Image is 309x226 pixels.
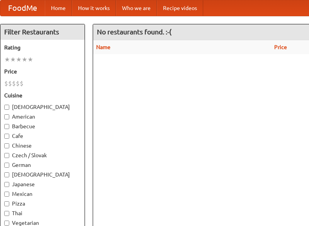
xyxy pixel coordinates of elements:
input: Japanese [4,182,9,187]
label: Pizza [4,200,81,207]
li: $ [20,79,24,88]
label: American [4,113,81,121]
label: Barbecue [4,122,81,130]
input: German [4,163,9,168]
a: Price [274,44,287,50]
label: Japanese [4,180,81,188]
a: FoodMe [0,0,45,16]
input: Vegetarian [4,221,9,226]
li: ★ [16,55,22,64]
label: Czech / Slovak [4,151,81,159]
input: Mexican [4,192,9,197]
a: Home [45,0,72,16]
a: How it works [72,0,116,16]
h4: Filter Restaurants [0,24,85,40]
label: Cafe [4,132,81,140]
a: Recipe videos [157,0,203,16]
li: ★ [27,55,33,64]
label: [DEMOGRAPHIC_DATA] [4,103,81,111]
input: Cafe [4,134,9,139]
li: ★ [4,55,10,64]
a: Name [96,44,110,50]
li: $ [16,79,20,88]
input: Barbecue [4,124,9,129]
li: $ [8,79,12,88]
input: Chinese [4,143,9,148]
li: $ [12,79,16,88]
input: Thai [4,211,9,216]
li: $ [4,79,8,88]
ng-pluralize: No restaurants found. :-( [97,28,171,36]
label: Mexican [4,190,81,198]
input: [DEMOGRAPHIC_DATA] [4,105,9,110]
input: Pizza [4,201,9,206]
h5: Cuisine [4,92,81,99]
h5: Rating [4,44,81,51]
input: American [4,114,9,119]
label: Thai [4,209,81,217]
input: Czech / Slovak [4,153,9,158]
label: Chinese [4,142,81,150]
li: ★ [10,55,16,64]
a: Who we are [116,0,157,16]
input: [DEMOGRAPHIC_DATA] [4,172,9,177]
li: ★ [22,55,27,64]
h5: Price [4,68,81,75]
label: German [4,161,81,169]
label: [DEMOGRAPHIC_DATA] [4,171,81,178]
